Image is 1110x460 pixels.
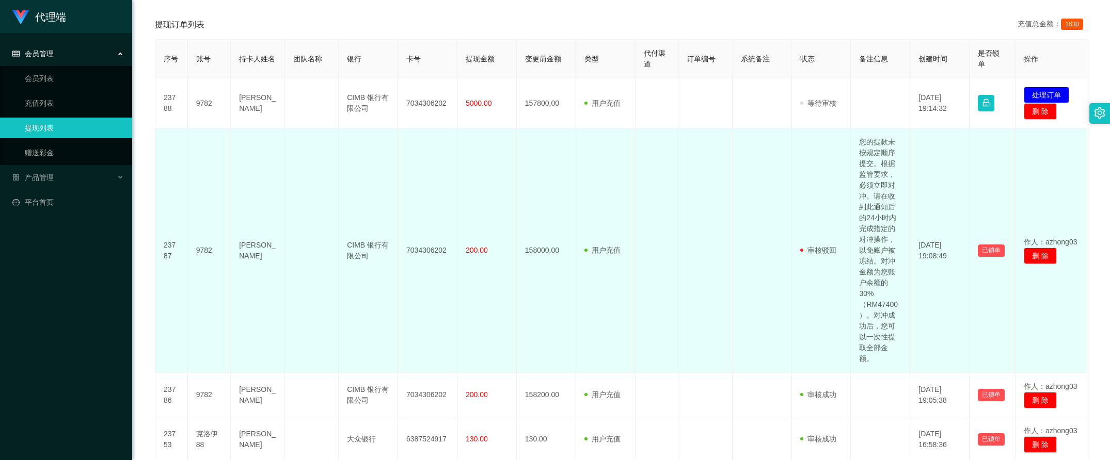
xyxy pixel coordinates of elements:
span: 200.00 [466,390,488,399]
button: 删 除 [1024,392,1057,408]
td: [PERSON_NAME] [231,373,284,417]
span: 备注信息 [859,55,888,63]
td: 您的提款未按规定顺序提交。根据监管要求，必须立即对冲。请在收到此通知后的24小时内完成指定的对冲操作，以免账户被冻结。对冲金额为您账户余额的30%（RM47400）。对冲成功后，您可以一次性提取... [851,128,910,373]
a: 提现列表 [25,118,124,138]
span: 序号 [164,55,178,63]
span: 130.00 [466,435,488,443]
button: 删 除 [1024,103,1057,120]
span: 银行 [347,55,361,63]
td: 7034306202 [398,373,457,417]
td: CIMB 银行有限公司 [339,78,398,128]
td: [DATE] 19:08:49 [910,128,970,373]
font: 审核成功 [807,435,836,443]
font: 用户充值 [592,246,621,254]
td: CIMB 银行有限公司 [339,373,398,417]
span: 作人：azhong03 [1024,382,1077,390]
font: 用户充值 [592,435,621,443]
span: 类型 [584,55,599,63]
td: 158200.00 [517,373,576,417]
td: 23786 [155,373,188,417]
span: 1630 [1061,19,1083,30]
td: [PERSON_NAME] [231,78,284,128]
span: 是否锁单 [978,49,1000,68]
span: 账号 [196,55,211,63]
span: 团队名称 [293,55,322,63]
span: 提现订单列表 [155,19,204,31]
td: 157800.00 [517,78,576,128]
td: [PERSON_NAME] [231,128,284,373]
font: 用户充值 [592,99,621,107]
font: 审核驳回 [807,246,836,254]
a: 代理端 [12,12,66,21]
h1: 代理端 [35,1,66,34]
td: 9782 [188,128,231,373]
span: 5000.00 [466,99,492,107]
td: 9782 [188,373,231,417]
td: 9782 [188,78,231,128]
span: 操作 [1024,55,1038,63]
font: 充值总金额： [1018,20,1061,28]
font: 用户充值 [592,390,621,399]
i: 图标： AppStore-O [12,174,20,181]
font: 会员管理 [25,50,54,58]
span: 状态 [800,55,815,63]
span: 持卡人姓名 [239,55,275,63]
span: 变更前金额 [525,55,561,63]
button: 删 除 [1024,436,1057,453]
span: 代付渠道 [644,49,665,68]
td: 158000.00 [517,128,576,373]
span: 系统备注 [741,55,770,63]
button: 已锁单 [978,244,1005,257]
span: 卡号 [406,55,421,63]
font: 等待审核 [807,99,836,107]
td: 7034306202 [398,128,457,373]
a: 赠送彩金 [25,142,124,163]
button: 已锁单 [978,433,1005,446]
td: 23787 [155,128,188,373]
img: logo.9652507e.png [12,10,29,25]
font: 审核成功 [807,390,836,399]
button: 处理订单 [1024,87,1069,103]
i: 图标： table [12,50,20,57]
button: 已锁单 [978,389,1005,401]
td: CIMB 银行有限公司 [339,128,398,373]
td: [DATE] 19:14:32 [910,78,970,128]
button: 删 除 [1024,248,1057,264]
td: 23788 [155,78,188,128]
span: 订单编号 [687,55,716,63]
td: [DATE] 19:05:38 [910,373,970,417]
font: 产品管理 [25,173,54,182]
button: 图标： 锁 [978,95,994,111]
span: 200.00 [466,246,488,254]
a: 充值列表 [25,93,124,113]
span: 创建时间 [918,55,947,63]
i: 图标： 设置 [1094,107,1105,119]
span: 提现金额 [466,55,495,63]
a: 会员列表 [25,68,124,89]
td: 7034306202 [398,78,457,128]
span: 作人：azhong03 [1024,426,1077,435]
span: 作人：azhong03 [1024,238,1077,246]
a: 图标： 仪表板平台首页 [12,192,124,212]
